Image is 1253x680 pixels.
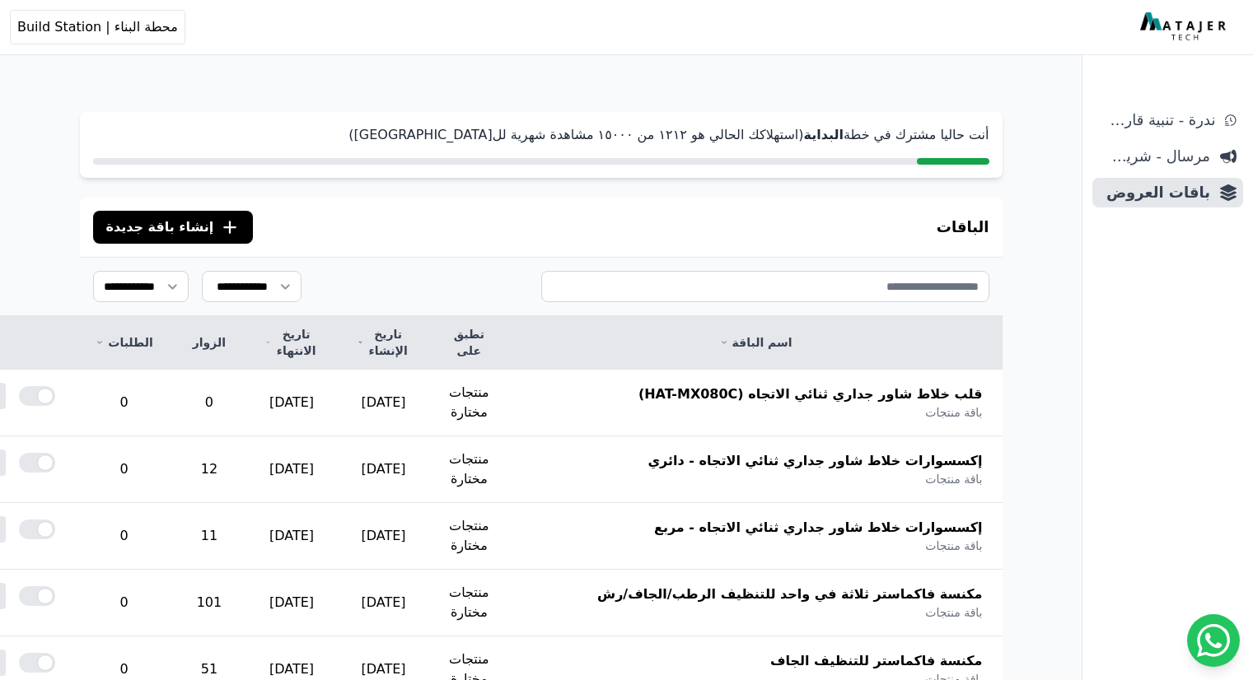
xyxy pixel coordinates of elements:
th: الزوار [173,316,245,370]
span: باقة منتجات [925,538,982,554]
span: مكنسة فاكماستر ثلاثة في واحد للتنظيف الرطب/الجاف/رش [597,585,982,604]
td: منتجات مختارة [429,370,509,436]
span: مرسال - شريط دعاية [1099,145,1210,168]
span: إكسسوارات خلاط شاور جداري ثنائي الاتجاه - دائري [648,451,982,471]
td: [DATE] [338,436,429,503]
td: 12 [173,436,245,503]
td: [DATE] [338,503,429,570]
span: إكسسوارات خلاط شاور جداري ثنائي الاتجاه - مربع [654,518,983,538]
span: باقة منتجات [925,604,982,621]
span: ندرة - تنبية قارب علي النفاذ [1099,109,1215,132]
td: 101 [173,570,245,636]
a: تاريخ الإنشاء [358,326,409,359]
td: منتجات مختارة [429,436,509,503]
h3: الباقات [937,216,989,239]
button: محطة البناء | Build Station [10,10,185,44]
td: 11 [173,503,245,570]
td: [DATE] [338,370,429,436]
img: MatajerTech Logo [1140,12,1230,42]
button: إنشاء باقة جديدة [93,211,254,244]
td: 0 [75,370,172,436]
th: تطبق على [429,316,509,370]
span: إنشاء باقة جديدة [106,217,214,237]
td: 0 [75,436,172,503]
td: منتجات مختارة [429,570,509,636]
strong: البداية [803,127,843,142]
span: مكنسة فاكماستر للتنظيف الجاف [770,651,983,671]
td: 0 [173,370,245,436]
span: قلب خلاط شاور جداري ثنائي الاتجاه (HAT-MX080C) [638,384,983,404]
td: منتجات مختارة [429,503,509,570]
span: باقات العروض [1099,181,1210,204]
span: باقة منتجات [925,471,982,487]
span: محطة البناء | Build Station [17,17,178,37]
td: [DATE] [245,570,338,636]
td: [DATE] [338,570,429,636]
td: [DATE] [245,370,338,436]
p: أنت حاليا مشترك في خطة (استهلاكك الحالي هو ١٢١٢ من ١٥۰۰۰ مشاهدة شهرية لل[GEOGRAPHIC_DATA]) [93,125,989,145]
a: اسم الباقة [529,334,983,351]
td: 0 [75,503,172,570]
td: [DATE] [245,436,338,503]
td: [DATE] [245,503,338,570]
span: باقة منتجات [925,404,982,421]
td: 0 [75,570,172,636]
a: تاريخ الانتهاء [265,326,318,359]
a: الطلبات [95,334,152,351]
